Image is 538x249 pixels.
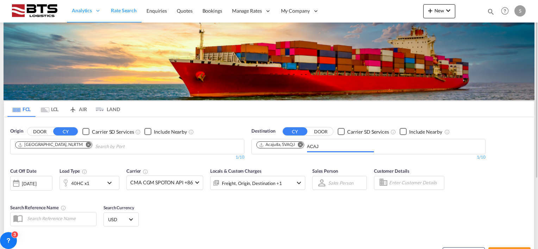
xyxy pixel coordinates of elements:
[10,128,23,135] span: Origin
[251,128,275,135] span: Destination
[307,141,374,152] input: Chips input.
[10,205,66,210] span: Search Reference Name
[188,129,194,135] md-icon: Unchecked: Ignores neighbouring ports when fetching rates.Checked : Includes neighbouring ports w...
[499,5,514,18] div: Help
[24,213,96,224] input: Search Reference Name
[60,176,119,190] div: 40HC x1icon-chevron-down
[210,176,305,190] div: Freight Origin Destination Factory Stuffingicon-chevron-down
[104,205,134,210] span: Search Currency
[126,168,148,174] span: Carrier
[400,128,442,135] md-checkbox: Checkbox No Ink
[36,101,64,117] md-tab-item: LCL
[374,168,409,174] span: Customer Details
[327,178,354,188] md-select: Sales Person
[7,101,120,117] md-pagination-wrapper: Use the left and right arrow keys to navigate between tabs
[487,8,495,15] md-icon: icon-magnify
[95,141,162,152] input: Chips input.
[71,178,89,188] div: 40HC x1
[312,168,338,174] span: Sales Person
[259,142,295,148] div: Acajutla, SVAQJ
[81,142,92,149] button: Remove
[426,8,452,13] span: New
[108,216,128,223] span: USD
[202,8,222,14] span: Bookings
[72,7,92,14] span: Analytics
[130,179,193,186] span: CMA CGM SPOTON API +86
[111,7,137,13] span: Rate Search
[222,178,282,188] div: Freight Origin Destination Factory Stuffing
[135,129,141,135] md-icon: Unchecked: Search for CY (Container Yard) services for all selected carriers.Checked : Search for...
[14,139,165,152] md-chips-wrap: Chips container. Use arrow keys to select chips.
[92,101,120,117] md-tab-item: LAND
[281,7,310,14] span: My Company
[10,154,244,160] div: 1/10
[444,129,450,135] md-icon: Unchecked: Ignores neighbouring ports when fetching rates.Checked : Includes neighbouring ports w...
[499,5,511,17] span: Help
[389,178,442,188] input: Enter Customer Details
[423,4,455,18] button: icon-plus 400-fgNewicon-chevron-down
[259,142,296,148] div: Press delete to remove this chip.
[61,205,66,211] md-icon: Your search will be saved by the below given name
[53,127,78,135] button: CY
[293,142,304,149] button: Remove
[514,5,526,17] div: S
[27,128,52,136] button: DOOR
[390,129,396,135] md-icon: Unchecked: Search for CY (Container Yard) services for all selected carriers.Checked : Search for...
[409,128,442,135] div: Include Nearby
[82,128,134,135] md-checkbox: Checkbox No Ink
[10,176,52,191] div: [DATE]
[18,142,83,148] div: Rotterdam, NLRTM
[105,179,117,187] md-icon: icon-chevron-down
[426,6,434,15] md-icon: icon-plus 400-fg
[347,128,389,135] div: Carrier SD Services
[295,179,303,187] md-icon: icon-chevron-down
[10,168,37,174] span: Cut Off Date
[338,128,389,135] md-checkbox: Checkbox No Ink
[143,169,148,174] md-icon: The selected Trucker/Carrierwill be displayed in the rate results If the rates are from another f...
[22,180,36,187] div: [DATE]
[144,128,187,135] md-checkbox: Checkbox No Ink
[7,101,36,117] md-tab-item: FCL
[210,168,262,174] span: Locals & Custom Charges
[255,139,377,152] md-chips-wrap: Chips container. Use arrow keys to select chips.
[69,105,77,110] md-icon: icon-airplane
[107,214,135,224] md-select: Select Currency: $ USDUnited States Dollar
[232,7,262,14] span: Manage Rates
[4,23,534,100] img: LCL+%26+FCL+BACKGROUND.png
[18,142,84,148] div: Press delete to remove this chip.
[444,6,452,15] md-icon: icon-chevron-down
[10,190,15,199] md-datepicker: Select
[154,128,187,135] div: Include Nearby
[64,101,92,117] md-tab-item: AIR
[92,128,134,135] div: Carrier SD Services
[308,128,333,136] button: DOOR
[487,8,495,18] div: icon-magnify
[146,8,167,14] span: Enquiries
[251,154,486,160] div: 1/10
[82,169,87,174] md-icon: icon-information-outline
[11,3,58,19] img: cdcc71d0be7811ed9adfbf939d2aa0e8.png
[283,127,307,135] button: CY
[60,168,87,174] span: Load Type
[177,8,192,14] span: Quotes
